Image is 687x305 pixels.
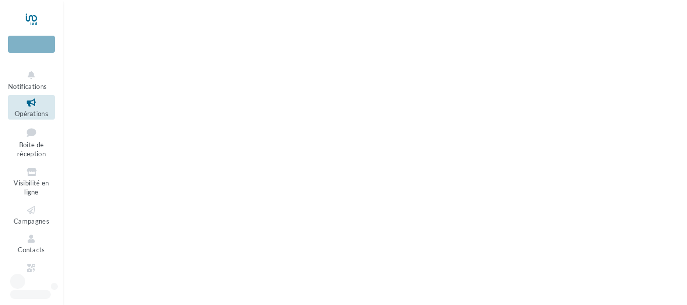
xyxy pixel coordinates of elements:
[8,231,55,256] a: Contacts
[8,124,55,160] a: Boîte de réception
[8,95,55,120] a: Opérations
[8,36,55,53] div: Nouvelle campagne
[15,110,48,118] span: Opérations
[14,217,49,225] span: Campagnes
[8,82,47,90] span: Notifications
[8,164,55,198] a: Visibilité en ligne
[14,179,49,196] span: Visibilité en ligne
[8,202,55,227] a: Campagnes
[17,141,46,158] span: Boîte de réception
[8,260,55,285] a: Médiathèque
[18,246,45,254] span: Contacts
